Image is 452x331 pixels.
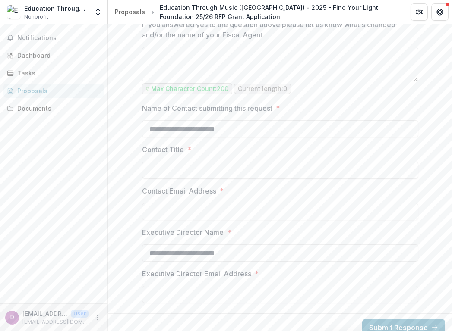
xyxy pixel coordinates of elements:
p: Executive Director Name [142,227,224,237]
nav: breadcrumb [111,1,400,23]
p: [EMAIL_ADDRESS][DOMAIN_NAME] [22,309,67,318]
p: Executive Director Email Address [142,269,251,279]
p: If you answered yes to the question above please let us know what's changed and/or the name of yo... [142,19,413,40]
p: Contact Email Address [142,186,216,196]
a: Proposals [111,6,149,18]
div: Documents [17,104,97,113]
a: Tasks [3,66,104,80]
button: Get Help [431,3,449,21]
div: Proposals [17,86,97,95]
p: User [71,310,89,318]
a: Documents [3,101,104,116]
p: [EMAIL_ADDRESS][DOMAIN_NAME] [22,318,89,326]
p: Current length: 0 [238,85,287,93]
a: Proposals [3,84,104,98]
p: Contact Title [142,144,184,155]
button: Open entity switcher [92,3,104,21]
button: Notifications [3,31,104,45]
div: Proposals [115,7,145,16]
div: Education Through Music ([GEOGRAPHIC_DATA]) [24,4,89,13]
span: Nonprofit [24,13,48,21]
p: Name of Contact submitting this request [142,103,272,113]
button: Partners [411,3,428,21]
div: Dashboard [17,51,97,60]
span: Notifications [17,34,101,42]
p: Max Character Count: 200 [151,85,228,93]
a: Dashboard [3,48,104,62]
button: More [92,312,102,323]
div: Education Through Music ([GEOGRAPHIC_DATA]) - 2025 - Find Your Light Foundation 25/26 RFP Grant A... [160,3,397,21]
div: Tasks [17,69,97,78]
img: Education Through Music (NYC) [7,5,21,19]
div: development@etmonline.org [10,315,14,320]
